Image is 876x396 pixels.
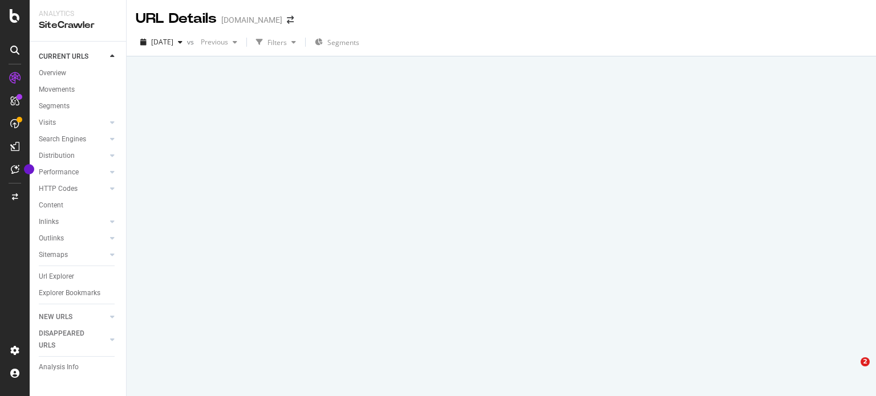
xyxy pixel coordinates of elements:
[39,133,86,145] div: Search Engines
[39,84,75,96] div: Movements
[39,117,107,129] a: Visits
[310,33,364,51] button: Segments
[287,16,294,24] div: arrow-right-arrow-left
[39,150,107,162] a: Distribution
[39,84,118,96] a: Movements
[196,33,242,51] button: Previous
[39,67,66,79] div: Overview
[39,271,118,283] a: Url Explorer
[39,311,107,323] a: NEW URLS
[39,361,79,373] div: Analysis Info
[837,357,865,385] iframe: Intercom live chat
[39,199,63,211] div: Content
[39,361,118,373] a: Analysis Info
[39,311,72,323] div: NEW URLS
[39,271,74,283] div: Url Explorer
[39,100,70,112] div: Segments
[39,100,118,112] a: Segments
[39,216,59,228] div: Inlinks
[39,232,107,244] a: Outlinks
[136,33,187,51] button: [DATE]
[39,67,118,79] a: Overview
[39,249,107,261] a: Sitemaps
[187,37,196,47] span: vs
[39,249,68,261] div: Sitemaps
[327,38,359,47] span: Segments
[221,14,282,26] div: [DOMAIN_NAME]
[39,328,107,352] a: DISAPPEARED URLS
[39,183,78,195] div: HTTP Codes
[39,51,107,63] a: CURRENT URLS
[39,183,107,195] a: HTTP Codes
[39,166,107,178] a: Performance
[267,38,287,47] div: Filters
[39,51,88,63] div: CURRENT URLS
[39,133,107,145] a: Search Engines
[24,164,34,174] div: Tooltip anchor
[196,37,228,47] span: Previous
[861,357,870,366] span: 2
[39,199,118,211] a: Content
[151,37,173,47] span: 2025 Aug. 19th
[39,166,79,178] div: Performance
[39,117,56,129] div: Visits
[136,9,217,28] div: URL Details
[39,232,64,244] div: Outlinks
[39,9,117,19] div: Analytics
[39,287,118,299] a: Explorer Bookmarks
[252,33,301,51] button: Filters
[39,287,100,299] div: Explorer Bookmarks
[39,328,96,352] div: DISAPPEARED URLS
[39,150,75,162] div: Distribution
[39,216,107,228] a: Inlinks
[39,19,117,32] div: SiteCrawler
